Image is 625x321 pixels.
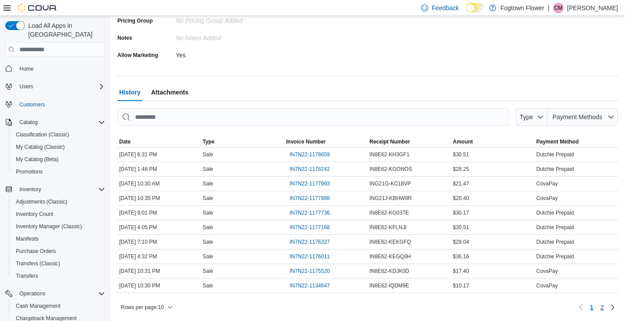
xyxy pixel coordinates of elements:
[12,246,105,257] span: Purchase Orders
[12,258,105,269] span: Transfers (Classic)
[16,184,105,195] span: Inventory
[12,271,41,281] a: Transfers
[2,116,109,128] button: Catalog
[9,220,109,233] button: Inventory Manager (Classic)
[369,268,409,275] span: IN8E62-KDJK0D
[597,300,607,314] a: Page 2 of 2
[117,52,158,59] label: Allow Marketing
[2,98,109,111] button: Customers
[501,3,545,13] p: Fogtown Flower
[203,238,213,245] span: Sale
[119,138,131,145] span: Date
[16,131,69,138] span: Classification (Classic)
[2,62,109,75] button: Home
[284,136,368,147] button: Invoice Number
[203,282,213,289] span: Sale
[119,282,160,289] span: [DATE] 10:30 PM
[451,251,535,262] div: $36.16
[286,266,333,276] button: IN7N22-1175520
[536,238,574,245] span: Dutchie Prepaid
[286,164,333,174] button: IN7N22-1178242
[286,178,333,189] button: IN7N22-1177993
[290,151,330,158] span: IN7N22-1178659
[2,80,109,93] button: Users
[451,237,535,247] div: $29.04
[12,196,71,207] a: Adjustments (Classic)
[176,48,294,59] div: Yes
[290,282,330,289] span: IN7N22-1134647
[203,268,213,275] span: Sale
[369,151,410,158] span: IN8E62-KH3GF1
[536,282,558,289] span: CovaPay
[16,64,37,74] a: Home
[290,195,330,202] span: IN7N22-1177888
[18,4,57,12] img: Cova
[451,193,535,204] div: $20.40
[19,101,45,108] span: Customers
[286,222,333,233] button: IN7N22-1177168
[12,209,57,219] a: Inventory Count
[290,166,330,173] span: IN7N22-1178242
[451,280,535,291] div: $10.17
[466,3,485,12] input: Dark Mode
[369,180,411,187] span: ING21G-KC18VP
[119,224,157,231] span: [DATE] 4:05 PM
[12,271,105,281] span: Transfers
[12,154,105,165] span: My Catalog (Beta)
[369,238,411,245] span: IN8E62-KEKGFQ
[16,223,82,230] span: Inventory Manager (Classic)
[554,3,563,13] span: CM
[290,268,330,275] span: IN7N22-1175520
[16,211,53,218] span: Inventory Count
[12,129,105,140] span: Classification (Classic)
[9,257,109,270] button: Transfers (Classic)
[9,300,109,312] button: Cash Management
[369,195,412,202] span: ING21J-KBHW8R
[203,180,213,187] span: Sale
[201,136,284,147] button: Type
[451,149,535,160] div: $30.51
[16,99,49,110] a: Customers
[536,195,558,202] span: CovaPay
[16,260,60,267] span: Transfers (Classic)
[548,3,550,13] p: |
[535,136,618,147] button: Payment Method
[547,108,618,126] button: Payment Methods
[567,3,618,13] p: [PERSON_NAME]
[16,198,67,205] span: Adjustments (Classic)
[369,282,409,289] span: IN8E62-IQDM9E
[536,253,574,260] span: Dutchie Prepaid
[369,224,407,231] span: IN8E62-KFLNJI
[19,290,45,297] span: Operations
[12,154,62,165] a: My Catalog (Beta)
[119,238,157,245] span: [DATE] 7:10 PM
[16,117,41,128] button: Catalog
[119,83,140,101] span: History
[203,224,213,231] span: Sale
[12,129,73,140] a: Classification (Classic)
[290,180,330,187] span: IN7N22-1177993
[9,196,109,208] button: Adjustments (Classic)
[16,156,59,163] span: My Catalog (Beta)
[600,303,604,312] span: 2
[536,138,579,145] span: Payment Method
[117,108,509,126] input: This is a search bar. As you type, the results lower in the page will automatically filter.
[369,209,409,216] span: IN8E62-KG037E
[536,166,574,173] span: Dutchie Prepaid
[453,138,473,145] span: Amount
[151,83,188,101] span: Attachments
[9,141,109,153] button: My Catalog (Classic)
[286,193,333,204] button: IN7N22-1177888
[9,128,109,141] button: Classification (Classic)
[16,168,43,175] span: Promotions
[12,166,105,177] span: Promotions
[19,186,41,193] span: Inventory
[2,287,109,300] button: Operations
[286,208,333,218] button: IN7N22-1177736
[203,253,213,260] span: Sale
[117,136,201,147] button: Date
[119,166,157,173] span: [DATE] 1:48 PM
[290,238,330,245] span: IN7N22-1176327
[12,234,105,244] span: Manifests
